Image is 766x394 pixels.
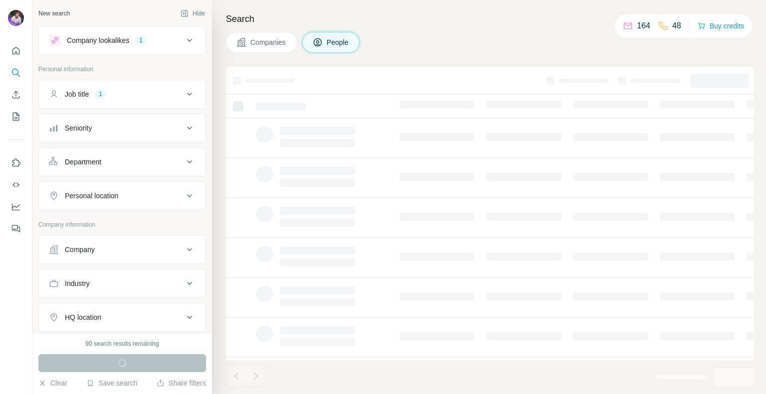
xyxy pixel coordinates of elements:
[226,12,754,26] h4: Search
[39,28,205,52] button: Company lookalikes1
[38,9,70,18] div: New search
[8,64,24,82] button: Search
[65,191,118,201] div: Personal location
[8,108,24,126] button: My lists
[39,150,205,174] button: Department
[698,19,744,33] button: Buy credits
[65,89,89,99] div: Job title
[8,220,24,238] button: Feedback
[95,90,106,99] div: 1
[85,339,159,348] div: 90 search results remaining
[39,184,205,208] button: Personal location
[65,278,90,288] div: Industry
[65,245,95,255] div: Company
[39,116,205,140] button: Seniority
[39,82,205,106] button: Job title1
[157,378,206,388] button: Share filters
[8,154,24,172] button: Use Surfe on LinkedIn
[38,378,67,388] button: Clear
[174,6,212,21] button: Hide
[8,176,24,194] button: Use Surfe API
[67,35,129,45] div: Company lookalikes
[39,271,205,295] button: Industry
[135,36,147,45] div: 1
[38,65,206,74] p: Personal information
[38,220,206,229] p: Company information
[39,238,205,262] button: Company
[8,198,24,216] button: Dashboard
[8,42,24,60] button: Quick start
[250,37,287,47] span: Companies
[8,10,24,26] img: Avatar
[672,20,681,32] p: 48
[65,157,101,167] div: Department
[8,86,24,104] button: Enrich CSV
[86,378,137,388] button: Save search
[327,37,350,47] span: People
[39,305,205,329] button: HQ location
[65,123,92,133] div: Seniority
[637,20,650,32] p: 164
[65,312,101,322] div: HQ location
